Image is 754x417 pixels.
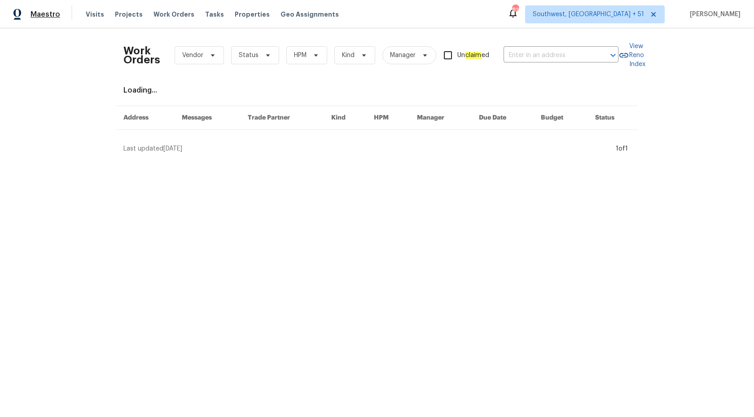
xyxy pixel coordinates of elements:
th: Status [588,106,638,130]
th: HPM [367,106,410,130]
span: Kind [342,51,355,60]
div: Last updated [123,144,613,153]
button: Open [607,49,619,62]
span: Un ed [457,51,489,60]
th: Trade Partner [241,106,324,130]
em: claim [465,52,482,59]
th: Address [116,106,175,130]
span: Properties [235,10,270,19]
th: Messages [175,106,241,130]
th: Kind [324,106,367,130]
div: 816 [512,5,518,14]
span: Tasks [205,11,224,18]
span: Work Orders [153,10,194,19]
a: View Reno Index [618,42,645,69]
th: Budget [534,106,588,130]
span: Projects [115,10,143,19]
th: Due Date [472,106,534,130]
div: 1 of 1 [616,144,628,153]
span: Visits [86,10,104,19]
span: Status [239,51,259,60]
div: Loading... [123,86,631,95]
span: Maestro [31,10,60,19]
span: Geo Assignments [281,10,339,19]
span: HPM [294,51,307,60]
th: Manager [410,106,472,130]
span: Southwest, [GEOGRAPHIC_DATA] + 51 [533,10,644,19]
input: Enter in an address [504,49,593,62]
span: [DATE] [163,146,182,152]
span: Vendor [182,51,203,60]
h2: Work Orders [123,46,160,64]
span: Manager [390,51,416,60]
span: [PERSON_NAME] [686,10,741,19]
